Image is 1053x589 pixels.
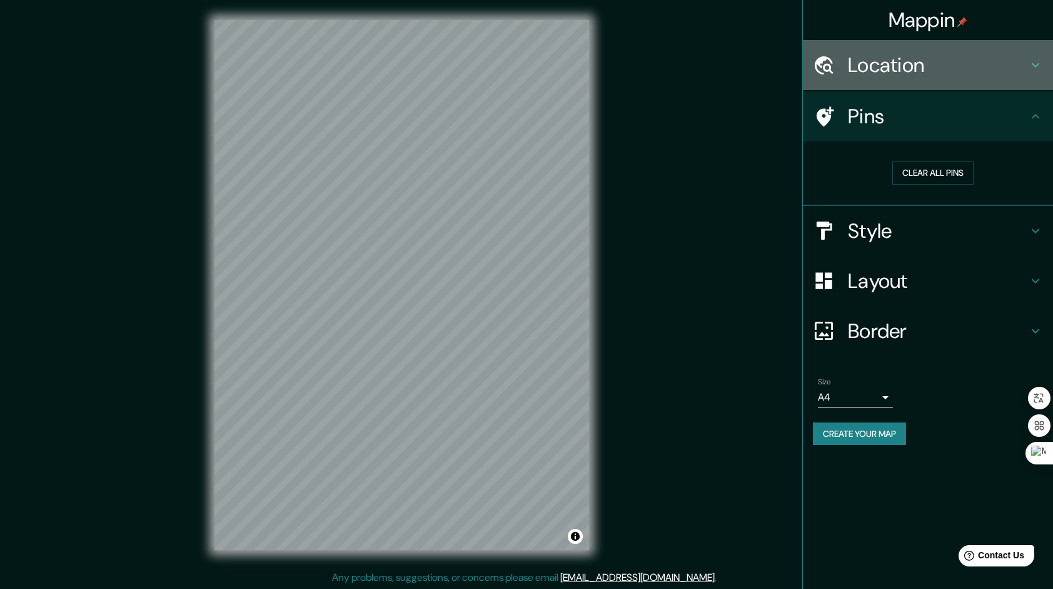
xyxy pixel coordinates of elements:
[803,91,1053,141] div: Pins
[892,161,974,185] button: Clear all pins
[718,570,721,585] div: .
[803,206,1053,256] div: Style
[717,570,718,585] div: .
[957,17,967,27] img: pin-icon.png
[813,423,906,446] button: Create your map
[803,306,1053,356] div: Border
[848,53,1028,78] h4: Location
[560,571,715,584] a: [EMAIL_ADDRESS][DOMAIN_NAME]
[848,104,1028,129] h4: Pins
[803,256,1053,306] div: Layout
[942,540,1039,575] iframe: Help widget launcher
[848,269,1028,294] h4: Layout
[848,319,1028,344] h4: Border
[803,40,1053,90] div: Location
[332,570,717,585] p: Any problems, suggestions, or concerns please email .
[889,8,968,33] h4: Mappin
[818,376,831,387] label: Size
[818,387,893,407] div: A4
[214,20,589,550] canvas: Map
[848,218,1028,243] h4: Style
[568,529,583,544] button: Toggle attribution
